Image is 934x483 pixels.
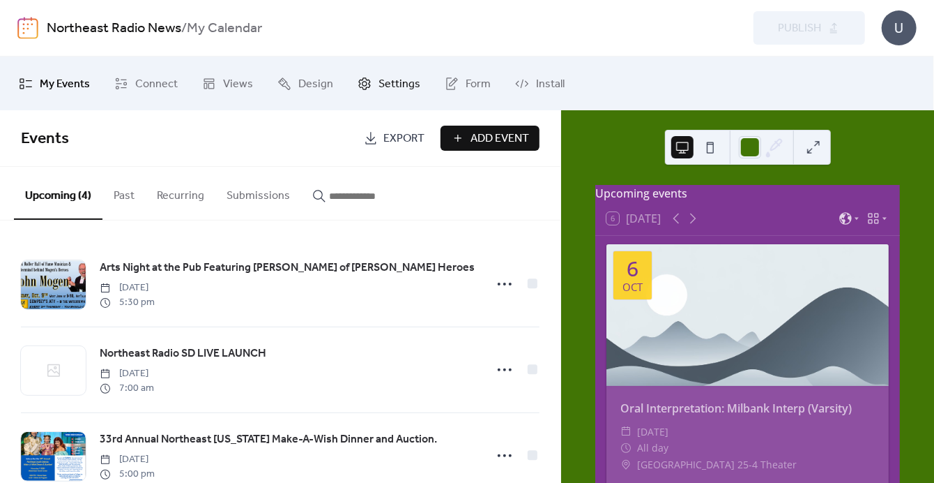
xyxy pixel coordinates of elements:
[620,424,631,440] div: ​
[441,126,539,151] button: Add Event
[505,62,575,105] a: Install
[267,62,344,105] a: Design
[100,431,437,449] a: 33rd Annual Northeast [US_STATE] Make-A-Wish Dinner and Auction.
[622,282,643,292] div: Oct
[470,131,529,147] span: Add Event
[347,62,431,105] a: Settings
[434,62,501,105] a: Form
[627,258,638,279] div: 6
[17,17,38,39] img: logo
[595,185,900,202] div: Upcoming events
[14,167,102,220] button: Upcoming (4)
[536,73,565,95] span: Install
[100,259,475,277] a: Arts Night at the Pub Featuring [PERSON_NAME] of [PERSON_NAME] Heroes
[378,73,420,95] span: Settings
[100,452,155,467] span: [DATE]
[187,15,262,42] b: My Calendar
[606,400,889,417] div: Oral Interpretation: Milbank Interp (Varsity)
[637,440,668,456] span: All day
[637,456,797,473] span: [GEOGRAPHIC_DATA] 25-4 Theater
[47,15,181,42] a: Northeast Radio News
[353,126,435,151] a: Export
[21,124,69,154] span: Events
[100,295,155,310] span: 5:30 pm
[104,62,188,105] a: Connect
[100,281,155,295] span: [DATE]
[620,440,631,456] div: ​
[100,345,266,362] span: Northeast Radio SD LIVE LAUNCH
[882,10,917,45] div: U
[135,73,178,95] span: Connect
[100,366,154,381] span: [DATE]
[192,62,263,105] a: Views
[100,431,437,448] span: 33rd Annual Northeast [US_STATE] Make-A-Wish Dinner and Auction.
[637,424,668,440] span: [DATE]
[100,467,155,482] span: 5:00 pm
[181,15,187,42] b: /
[383,131,424,147] span: Export
[466,73,491,95] span: Form
[100,345,266,363] a: Northeast Radio SD LIVE LAUNCH
[102,167,146,218] button: Past
[8,62,100,105] a: My Events
[100,260,475,276] span: Arts Night at the Pub Featuring [PERSON_NAME] of [PERSON_NAME] Heroes
[40,73,90,95] span: My Events
[215,167,301,218] button: Submissions
[100,381,154,396] span: 7:00 am
[298,73,333,95] span: Design
[620,456,631,473] div: ​
[223,73,253,95] span: Views
[146,167,215,218] button: Recurring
